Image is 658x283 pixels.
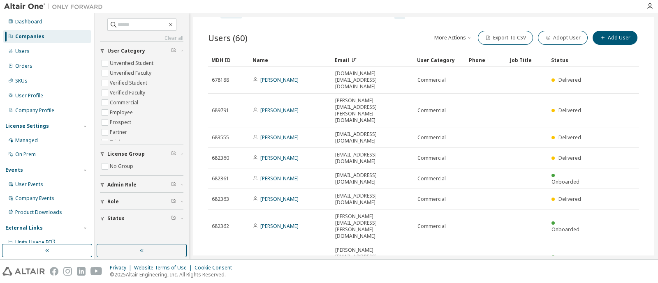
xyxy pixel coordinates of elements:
[171,151,176,157] span: Clear filter
[335,213,410,239] span: [PERSON_NAME][EMAIL_ADDRESS][PERSON_NAME][DOMAIN_NAME]
[77,267,86,276] img: linkedin.svg
[171,48,176,54] span: Clear filter
[212,134,229,141] span: 683555
[100,145,183,163] button: License Group
[212,196,229,202] span: 682363
[417,175,446,182] span: Commercial
[15,137,38,144] div: Managed
[100,193,183,211] button: Role
[335,172,410,185] span: [EMAIL_ADDRESS][DOMAIN_NAME]
[107,182,137,188] span: Admin Role
[100,176,183,194] button: Admin Role
[171,198,176,205] span: Clear filter
[417,77,446,83] span: Commercial
[110,137,122,147] label: Trial
[134,265,195,271] div: Website Terms of Use
[558,196,581,202] span: Delivered
[211,53,246,67] div: MDH ID
[335,247,410,273] span: [PERSON_NAME][EMAIL_ADDRESS][PERSON_NAME][DOMAIN_NAME]
[100,209,183,228] button: Status
[15,78,28,84] div: SKUs
[100,42,183,60] button: User Category
[212,77,229,83] span: 678188
[212,223,229,230] span: 682362
[551,53,586,67] div: Status
[335,131,410,144] span: [EMAIL_ADDRESS][DOMAIN_NAME]
[107,48,145,54] span: User Category
[110,265,134,271] div: Privacy
[469,53,503,67] div: Phone
[558,134,581,141] span: Delivered
[195,265,237,271] div: Cookie Consent
[538,31,588,45] button: Adopt User
[15,33,44,40] div: Companies
[15,48,30,55] div: Users
[260,134,299,141] a: [PERSON_NAME]
[558,154,581,161] span: Delivered
[593,31,637,45] button: Add User
[478,31,533,45] button: Export To CSV
[212,175,229,182] span: 682361
[15,92,43,99] div: User Profile
[100,35,183,41] a: Clear all
[5,225,43,231] div: External Links
[15,18,42,25] div: Dashboard
[260,196,299,202] a: [PERSON_NAME]
[110,68,153,78] label: Unverified Faculty
[417,155,446,161] span: Commercial
[15,181,43,188] div: User Events
[107,151,145,157] span: License Group
[260,107,299,114] a: [PERSON_NAME]
[107,198,119,205] span: Role
[417,223,446,230] span: Commercial
[253,53,328,67] div: Name
[212,155,229,161] span: 682360
[15,239,56,246] span: Units Usage BI
[335,70,410,90] span: [DOMAIN_NAME][EMAIL_ADDRESS][DOMAIN_NAME]
[110,88,147,98] label: Verified Faculty
[171,215,176,222] span: Clear filter
[335,152,410,165] span: [EMAIL_ADDRESS][DOMAIN_NAME]
[90,267,102,276] img: youtube.svg
[50,267,58,276] img: facebook.svg
[417,134,446,141] span: Commercial
[63,267,72,276] img: instagram.svg
[417,196,446,202] span: Commercial
[558,76,581,83] span: Delivered
[110,78,149,88] label: Verified Student
[5,123,49,129] div: License Settings
[212,107,229,114] span: 689791
[260,175,299,182] a: [PERSON_NAME]
[335,97,410,124] span: [PERSON_NAME][EMAIL_ADDRESS][PERSON_NAME][DOMAIN_NAME]
[551,178,579,185] span: Onboarded
[417,53,462,67] div: User Category
[260,76,299,83] a: [PERSON_NAME]
[417,107,446,114] span: Commercial
[2,267,45,276] img: altair_logo.svg
[110,117,133,127] label: Prospect
[433,31,473,45] button: More Actions
[171,182,176,188] span: Clear filter
[335,193,410,206] span: [EMAIL_ADDRESS][DOMAIN_NAME]
[551,226,579,233] span: Onboarded
[107,215,125,222] span: Status
[110,127,129,137] label: Partner
[260,223,299,230] a: [PERSON_NAME]
[15,107,54,114] div: Company Profile
[208,32,248,44] span: Users (60)
[510,53,544,67] div: Job Title
[110,98,140,108] label: Commercial
[15,151,36,158] div: On Prem
[110,271,237,278] p: © 2025 Altair Engineering, Inc. All Rights Reserved.
[5,167,23,173] div: Events
[15,195,54,202] div: Company Events
[335,53,410,67] div: Email
[110,161,135,171] label: No Group
[110,58,155,68] label: Unverified Student
[260,154,299,161] a: [PERSON_NAME]
[15,209,62,216] div: Product Downloads
[15,63,32,69] div: Orders
[110,108,134,117] label: Employee
[558,107,581,114] span: Delivered
[4,2,107,11] img: Altair One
